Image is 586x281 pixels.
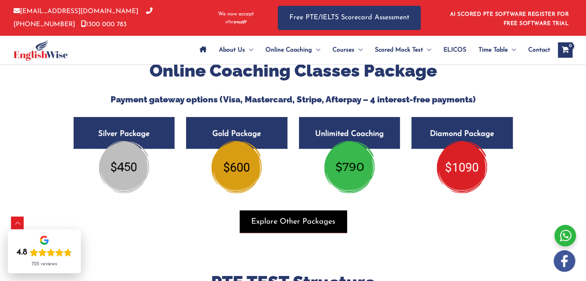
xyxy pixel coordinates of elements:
[225,20,247,24] img: Afterpay-Logo
[445,5,573,30] aside: Header Widget 1
[411,117,513,149] h5: Diamond Package
[437,37,472,64] a: ELICOS
[437,141,487,192] img: diamond-pte-package
[423,37,431,64] span: Menu Toggle
[558,42,573,58] a: View Shopping Cart, empty
[411,117,513,174] a: Diamond Package
[259,37,326,64] a: Online CoachingMenu Toggle
[17,247,72,258] div: Rating: 4.8 out of 5
[278,6,421,30] a: Free PTE/IELTS Scorecard Assessment
[13,40,68,61] img: cropped-ew-logo
[375,37,423,64] span: Scored Mock Test
[332,37,354,64] span: Courses
[218,10,254,18] span: We now accept
[81,21,127,28] a: 1300 000 783
[522,37,550,64] a: Contact
[265,37,312,64] span: Online Coaching
[528,37,550,64] span: Contact
[326,37,369,64] a: CoursesMenu Toggle
[68,94,519,104] h5: Payment gateway options (Visa, Mastercard, Stripe, Afterpay – 4 interest-free payments)
[99,141,149,192] img: updatedsilver-package450
[369,37,437,64] a: Scored Mock TestMenu Toggle
[74,117,175,174] a: Silver Package
[213,37,259,64] a: About UsMenu Toggle
[479,37,508,64] span: Time Table
[186,117,287,174] a: Gold Package
[299,117,400,174] a: Unlimited Coaching
[554,250,575,272] img: white-facebook.png
[472,37,522,64] a: Time TableMenu Toggle
[324,141,374,192] img: updatedsilver-package450
[32,261,57,267] div: 725 reviews
[74,117,175,149] h5: Silver Package
[13,8,153,27] a: [PHONE_NUMBER]
[212,141,262,192] img: gold
[251,216,335,227] span: Explore Other Packages
[450,12,569,27] a: AI SCORED PTE SOFTWARE REGISTER FOR FREE SOFTWARE TRIAL
[508,37,516,64] span: Menu Toggle
[17,247,27,258] div: 4.8
[68,60,519,82] h2: Online Coaching Classes Package
[354,37,363,64] span: Menu Toggle
[13,8,138,15] a: [EMAIL_ADDRESS][DOMAIN_NAME]
[299,117,400,149] h5: Unlimited Coaching
[219,37,245,64] span: About Us
[245,37,253,64] span: Menu Toggle
[240,210,347,232] button: Explore Other Packages
[186,117,287,149] h5: Gold Package
[193,37,550,64] nav: Site Navigation: Main Menu
[443,37,466,64] span: ELICOS
[312,37,320,64] span: Menu Toggle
